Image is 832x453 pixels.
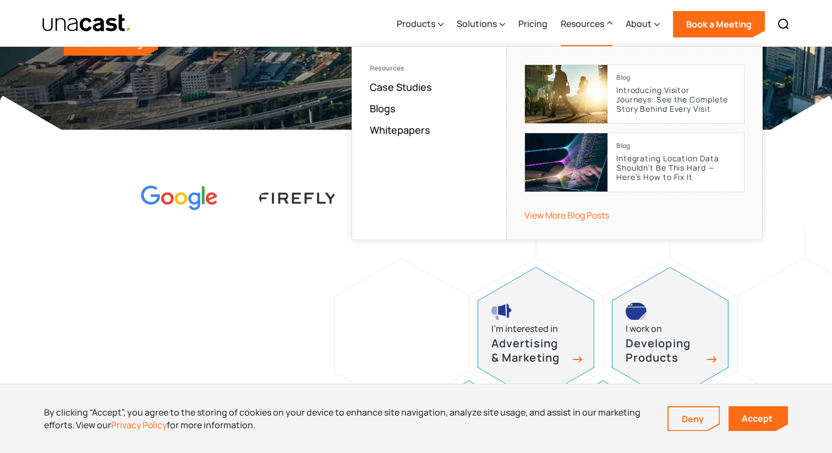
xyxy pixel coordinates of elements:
a: Blogs [370,102,396,115]
img: cover [525,65,607,123]
img: Search icon [777,18,790,31]
img: Unacast text logo [42,14,132,33]
a: advertising and marketing iconI’m interested inAdvertising & Marketing [478,267,594,401]
p: Introducing Visitor Journeys: See the Complete Story Behind Every Visit [616,86,735,113]
img: developing products icon [626,303,647,320]
a: developing products iconI work onDeveloping Products [612,267,729,401]
div: Solutions [457,2,505,47]
div: Blog [616,142,630,150]
nav: Resources [352,46,763,240]
div: Products [397,17,435,30]
img: advertising and marketing icon [491,303,512,320]
a: View More Blog Posts [524,209,609,221]
a: Case Studies [370,80,432,94]
a: Pricing [518,2,548,47]
a: Whitepapers [370,123,430,137]
div: Resources [561,17,604,30]
h3: Developing Products [626,336,703,365]
div: By clicking “Accept”, you agree to the storing of cookies on your device to enhance site navigati... [44,406,651,431]
div: Blog [616,74,630,81]
p: Integrating Location Data Shouldn’t Be This Hard — Here’s How to Fix It [616,154,735,182]
div: About [626,17,652,30]
img: cover [525,133,607,192]
div: I work on [626,321,662,336]
a: Privacy Policy [111,419,167,431]
div: Resources [561,2,612,47]
div: Products [397,2,444,47]
a: home [42,14,132,33]
h3: Advertising & Marketing [491,336,568,365]
a: Deny [669,407,719,430]
img: Firefly Advertising logo [259,193,336,203]
div: Resources [370,64,489,72]
a: BlogIntroducing Visitor Journeys: See the Complete Story Behind Every Visit [524,64,745,124]
div: About [626,2,660,47]
div: Solutions [457,17,497,30]
a: Accept [729,406,788,431]
a: BlogIntegrating Location Data Shouldn’t Be This Hard — Here’s How to Fix It [524,133,745,192]
div: I’m interested in [491,321,558,336]
img: Google logo Color [141,185,218,211]
a: Book a Meeting [673,11,765,37]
